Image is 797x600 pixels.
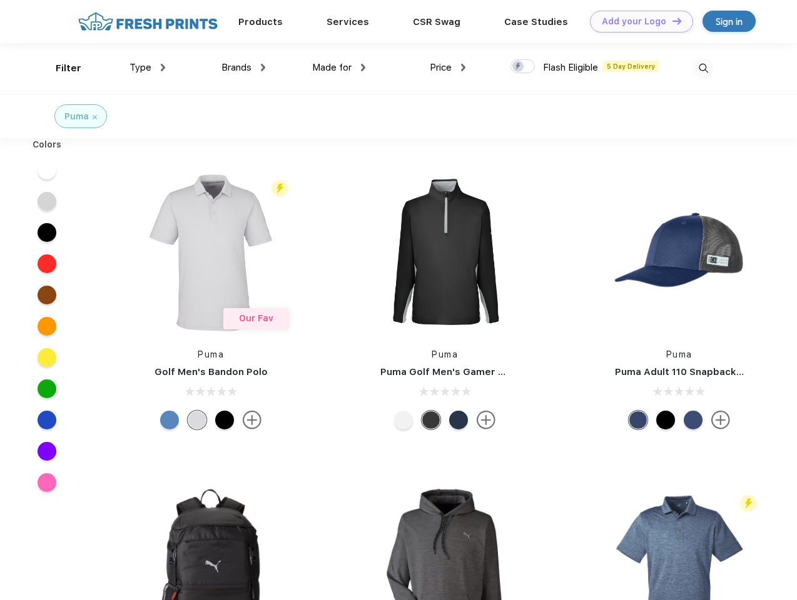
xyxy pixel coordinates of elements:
a: Sign in [703,11,756,32]
div: Puma Black [422,411,440,429]
img: desktop_search.svg [693,58,714,79]
a: Puma [432,349,458,359]
img: flash_active_toggle.svg [272,180,288,197]
div: Filter [56,61,81,76]
div: Pma Blk Pma Blk [656,411,675,429]
div: Sign in [716,14,743,29]
img: filter_cancel.svg [93,115,97,119]
img: func=resize&h=266 [362,169,528,336]
div: Navy Blazer [449,411,468,429]
span: 5 Day Delivery [603,61,659,72]
span: Price [430,62,452,73]
a: Puma [198,349,224,359]
a: Puma Golf Men's Gamer Golf Quarter-Zip [380,366,578,377]
div: Peacoat with Qut Shd [629,411,647,429]
img: dropdown.png [261,64,265,71]
img: more.svg [243,411,261,429]
span: Flash Eligible [543,62,598,73]
span: Made for [312,62,352,73]
a: Services [327,16,369,27]
div: Puma Black [215,411,234,429]
div: Add your Logo [602,16,666,27]
img: dropdown.png [461,64,465,71]
img: more.svg [477,411,495,429]
img: func=resize&h=266 [596,169,763,336]
img: dropdown.png [361,64,365,71]
div: Colors [23,138,71,151]
div: Peacoat Qut Shd [684,411,703,429]
a: Products [238,16,283,27]
img: dropdown.png [161,64,165,71]
span: Type [129,62,151,73]
a: Puma [666,349,693,359]
a: Golf Men's Bandon Polo [155,366,268,377]
div: Lake Blue [160,411,179,429]
div: Bright White [394,411,413,429]
span: Brands [221,62,251,73]
img: more.svg [711,411,730,429]
img: flash_active_toggle.svg [740,495,757,512]
img: func=resize&h=266 [128,169,294,336]
span: Our Fav [239,313,273,323]
a: CSR Swag [413,16,460,27]
img: DT [673,17,681,24]
div: High Rise [188,411,206,429]
img: fo%20logo%202.webp [74,11,221,32]
div: Puma [64,110,89,123]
